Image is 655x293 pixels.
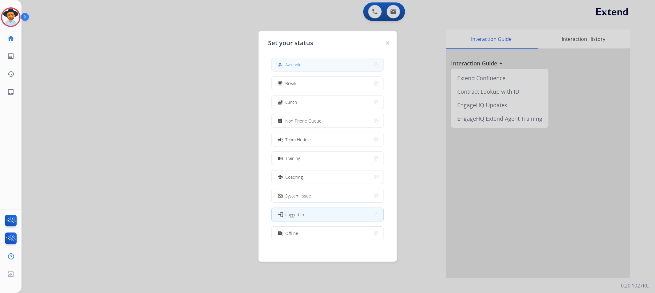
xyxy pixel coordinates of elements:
[272,77,384,90] button: Break
[278,156,283,161] mat-icon: menu_book
[286,61,302,68] span: Available
[277,211,283,217] mat-icon: login
[272,189,384,202] button: System Issue
[286,174,303,180] span: Coaching
[278,62,283,67] mat-icon: how_to_reg
[7,35,14,42] mat-icon: home
[386,41,389,45] img: close-button
[286,193,311,199] span: System Issue
[278,100,283,105] mat-icon: fastfood
[268,39,314,47] span: Set your status
[7,53,14,60] mat-icon: list_alt
[272,152,384,165] button: Training
[277,136,283,143] mat-icon: campaign
[272,170,384,184] button: Coaching
[278,118,283,123] mat-icon: assignment
[286,136,311,143] span: Team Huddle
[272,114,384,127] button: Non-Phone Queue
[278,174,283,180] mat-icon: school
[7,88,14,96] mat-icon: inbox
[2,9,19,26] img: avatar
[286,99,297,105] span: Lunch
[272,133,384,146] button: Team Huddle
[7,70,14,78] mat-icon: history
[278,81,283,86] mat-icon: free_breakfast
[286,211,304,218] span: Logged In
[278,231,283,236] mat-icon: work_off
[278,193,283,198] mat-icon: phonelink_off
[621,282,649,289] p: 0.20.1027RC
[286,155,300,162] span: Training
[286,118,322,124] span: Non-Phone Queue
[272,96,384,109] button: Lunch
[286,80,297,87] span: Break
[272,208,384,221] button: Logged In
[272,58,384,71] button: Available
[272,227,384,240] button: Offline
[286,230,298,236] span: Offline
